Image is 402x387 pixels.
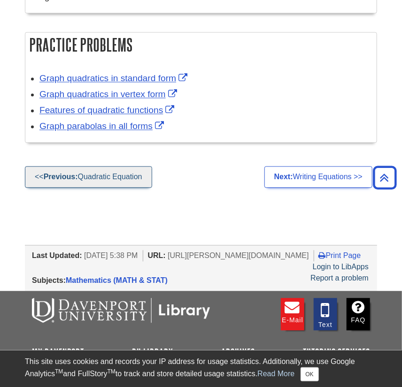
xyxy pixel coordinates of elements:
[148,252,166,260] span: URL:
[221,348,255,359] a: Archives
[25,33,377,58] h2: Practice Problems
[257,370,294,378] a: Read More
[132,348,173,359] a: DU Library
[274,173,293,181] strong: Next:
[313,263,369,271] a: Login to LibApps
[39,106,177,115] a: Link opens in new window
[32,298,210,323] img: DU Libraries
[301,367,319,381] button: Close
[370,171,400,184] a: Back to Top
[32,252,82,260] span: Last Updated:
[32,277,66,285] span: Subjects:
[39,121,166,131] a: Link opens in new window
[25,167,152,188] a: <<Previous:Quadratic Equation
[108,368,116,375] sup: TM
[314,298,337,331] a: Text
[264,167,372,188] a: Next:Writing Equations >>
[319,252,326,259] i: Print Page
[32,348,84,359] a: My Davenport
[281,298,304,331] a: E-mail
[44,173,78,181] strong: Previous:
[310,274,369,282] a: Report a problem
[39,74,190,83] a: Link opens in new window
[66,277,168,285] a: Mathematics (MATH & STAT)
[25,356,377,381] div: This site uses cookies and records your IP address for usage statistics. Additionally, we use Goo...
[347,298,370,331] a: FAQ
[319,252,361,260] a: Print Page
[55,368,63,375] sup: TM
[303,348,370,359] a: Tutoring Services
[39,90,179,99] a: Link opens in new window
[168,252,309,260] span: [URL][PERSON_NAME][DOMAIN_NAME]
[84,252,138,260] span: [DATE] 5:38 PM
